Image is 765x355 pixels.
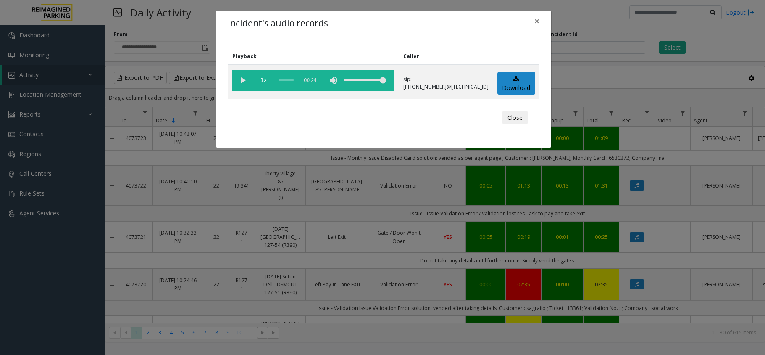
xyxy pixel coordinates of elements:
h4: Incident's audio records [228,17,328,30]
th: Caller [399,48,493,65]
th: Playback [228,48,399,65]
span: × [534,15,539,27]
div: scrub bar [279,70,294,91]
button: Close [502,111,528,125]
button: Close [528,11,545,32]
a: Download [497,72,535,95]
div: volume level [344,70,386,91]
p: sip:[PHONE_NUMBER]@[TECHNICAL_ID] [403,76,489,91]
span: playback speed button [253,70,274,91]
